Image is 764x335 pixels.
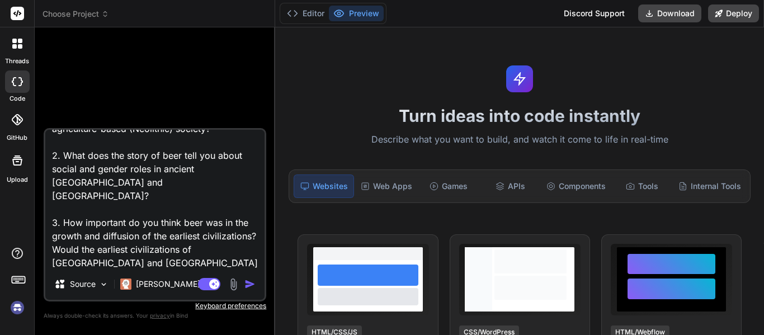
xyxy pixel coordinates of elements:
button: Editor [282,6,329,21]
label: threads [5,56,29,66]
div: Tools [612,174,672,198]
div: APIs [480,174,540,198]
div: Components [542,174,610,198]
p: [PERSON_NAME] 4 S.. [136,279,219,290]
p: Describe what you want to build, and watch it come to life in real-time [282,133,757,147]
div: Internal Tools [674,174,746,198]
img: Pick Models [99,280,109,289]
p: Keyboard preferences [44,301,266,310]
label: code [10,94,25,103]
h1: Turn ideas into code instantly [282,106,757,126]
button: Deploy [708,4,759,22]
p: Source [70,279,96,290]
textarea: 1. How might beer have influenced the transition from hunting and gathering (Paleolithic) to agri... [45,130,265,268]
div: Websites [294,174,354,198]
p: Always double-check its answers. Your in Bind [44,310,266,321]
img: Claude 4 Sonnet [120,279,131,290]
img: icon [244,279,256,290]
div: Web Apps [356,174,417,198]
div: Discord Support [557,4,631,22]
label: GitHub [7,133,27,143]
img: signin [8,298,27,317]
span: privacy [150,312,170,319]
button: Preview [329,6,384,21]
button: Download [638,4,701,22]
div: Games [419,174,478,198]
img: attachment [227,278,240,291]
label: Upload [7,175,28,185]
span: Choose Project [43,8,109,20]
